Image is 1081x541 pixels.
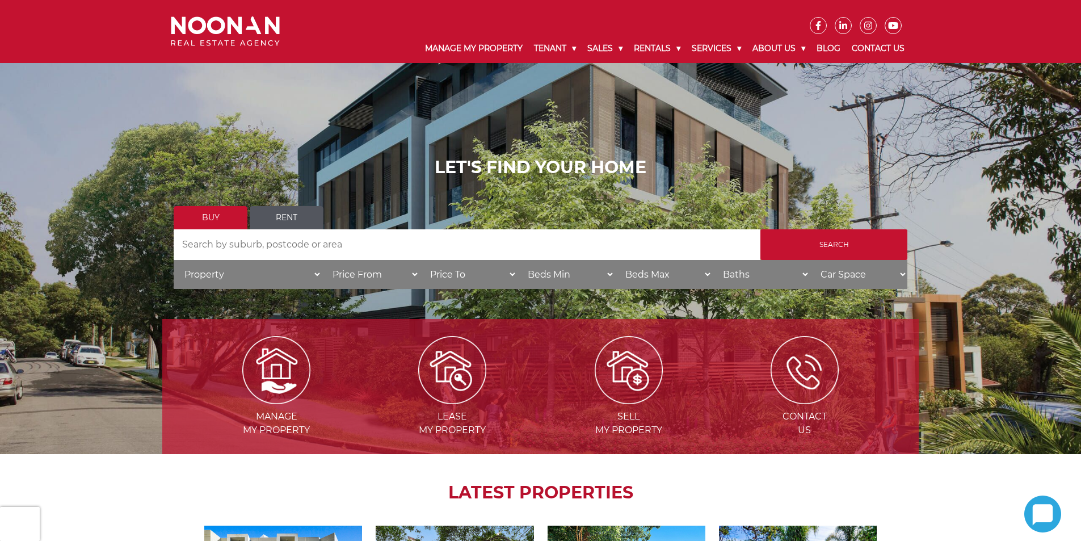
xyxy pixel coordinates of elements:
input: Search [760,229,907,260]
span: Contact Us [718,410,891,437]
span: Lease my Property [365,410,539,437]
a: Buy [174,206,247,229]
a: Rentals [628,34,686,63]
a: Manage my Property Managemy Property [190,364,363,435]
img: Noonan Real Estate Agency [171,16,280,47]
h1: LET'S FIND YOUR HOME [174,157,907,178]
a: About Us [747,34,811,63]
input: Search by suburb, postcode or area [174,229,760,260]
a: Blog [811,34,846,63]
span: Sell my Property [542,410,716,437]
h2: LATEST PROPERTIES [191,483,890,503]
a: Manage My Property [419,34,528,63]
a: Lease my property Leasemy Property [365,364,539,435]
a: Rent [250,206,323,229]
a: Sales [582,34,628,63]
a: Tenant [528,34,582,63]
a: ICONS ContactUs [718,364,891,435]
a: Services [686,34,747,63]
a: Sell my property Sellmy Property [542,364,716,435]
img: ICONS [771,336,839,404]
img: Manage my Property [242,336,310,404]
img: Sell my property [595,336,663,404]
span: Manage my Property [190,410,363,437]
img: Lease my property [418,336,486,404]
a: Contact Us [846,34,910,63]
